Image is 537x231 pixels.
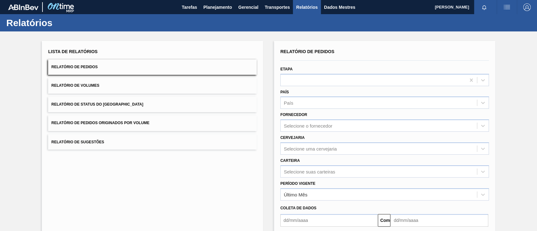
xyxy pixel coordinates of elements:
font: País [284,100,293,106]
font: Lista de Relatórios [48,49,98,54]
font: Dados Mestres [324,5,355,10]
button: Relatório de Volumes [48,78,257,93]
font: Selecione uma cervejaria [284,146,337,151]
font: Relatório de Pedidos Originados por Volume [51,121,149,125]
font: Gerencial [238,5,258,10]
font: Relatórios [6,18,53,28]
font: Período Vigente [280,181,315,186]
button: Relatório de Sugestões [48,134,257,150]
font: País [280,90,289,94]
button: Notificações [474,3,494,12]
font: Planejamento [203,5,232,10]
font: Relatório de Pedidos [51,65,98,69]
font: Relatório de Status do [GEOGRAPHIC_DATA] [51,102,143,107]
font: Relatórios [296,5,317,10]
font: Relatório de Pedidos [280,49,334,54]
font: Carteira [280,158,300,163]
font: Fornecedor [280,113,307,117]
button: Relatório de Status do [GEOGRAPHIC_DATA] [48,97,257,112]
font: Coleta de dados [280,206,316,210]
font: Relatório de Sugestões [51,140,104,144]
font: [PERSON_NAME] [435,5,469,9]
button: Relatório de Pedidos [48,59,257,75]
font: Comeu [380,218,395,223]
font: Cervejaria [280,135,305,140]
button: Relatório de Pedidos Originados por Volume [48,115,257,131]
font: Selecione o fornecedor [284,123,332,129]
font: Selecione suas carteiras [284,169,335,174]
font: Transportes [265,5,290,10]
font: Relatório de Volumes [51,84,99,88]
input: dd/mm/aaaa [390,214,488,227]
font: Etapa [280,67,293,71]
img: TNhmsLtSVTkK8tSr43FrP2fwEKptu5GPRR3wAAAABJRU5ErkJggg== [8,4,38,10]
font: Último Mês [284,192,307,197]
img: Sair [523,3,531,11]
img: ações do usuário [503,3,511,11]
input: dd/mm/aaaa [280,214,378,227]
font: Tarefas [182,5,197,10]
button: Comeu [378,214,390,227]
